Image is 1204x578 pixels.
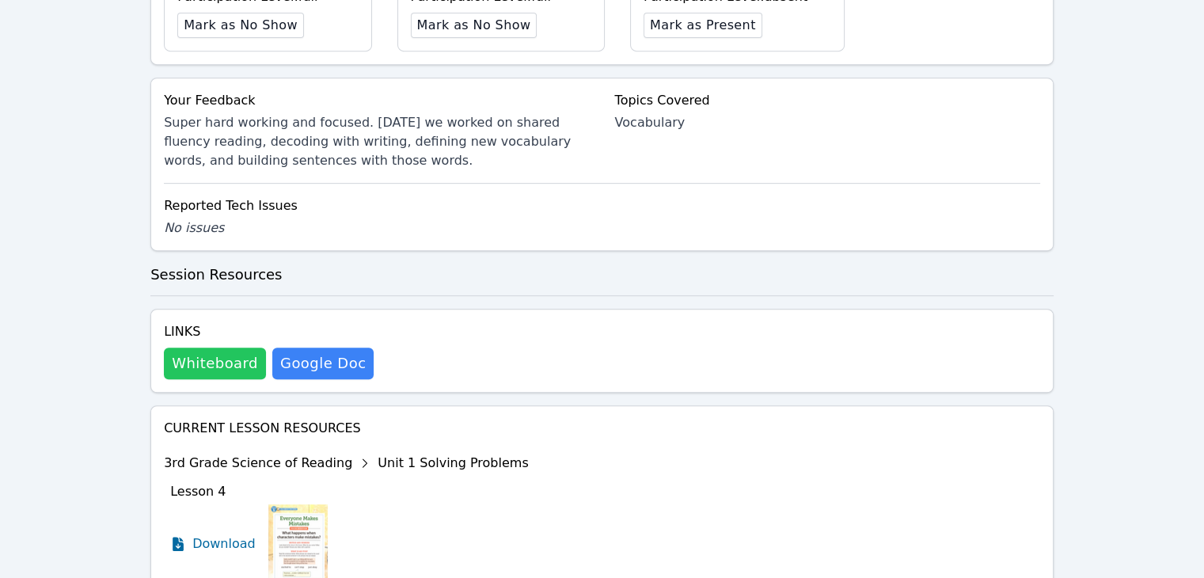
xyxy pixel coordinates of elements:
[164,419,1040,438] h4: Current Lesson Resources
[644,13,762,38] button: Mark as Present
[164,322,374,341] h4: Links
[177,13,304,38] button: Mark as No Show
[170,484,226,499] span: Lesson 4
[164,348,266,379] button: Whiteboard
[272,348,374,379] a: Google Doc
[164,91,589,110] div: Your Feedback
[411,13,537,38] button: Mark as No Show
[164,196,1040,215] div: Reported Tech Issues
[164,220,224,235] span: No issues
[615,113,1040,132] div: Vocabulary
[192,534,256,553] span: Download
[615,91,1040,110] div: Topics Covered
[164,451,529,476] div: 3rd Grade Science of Reading Unit 1 Solving Problems
[150,264,1054,286] h3: Session Resources
[164,113,589,170] div: Super hard working and focused. [DATE] we worked on shared fluency reading, decoding with writing...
